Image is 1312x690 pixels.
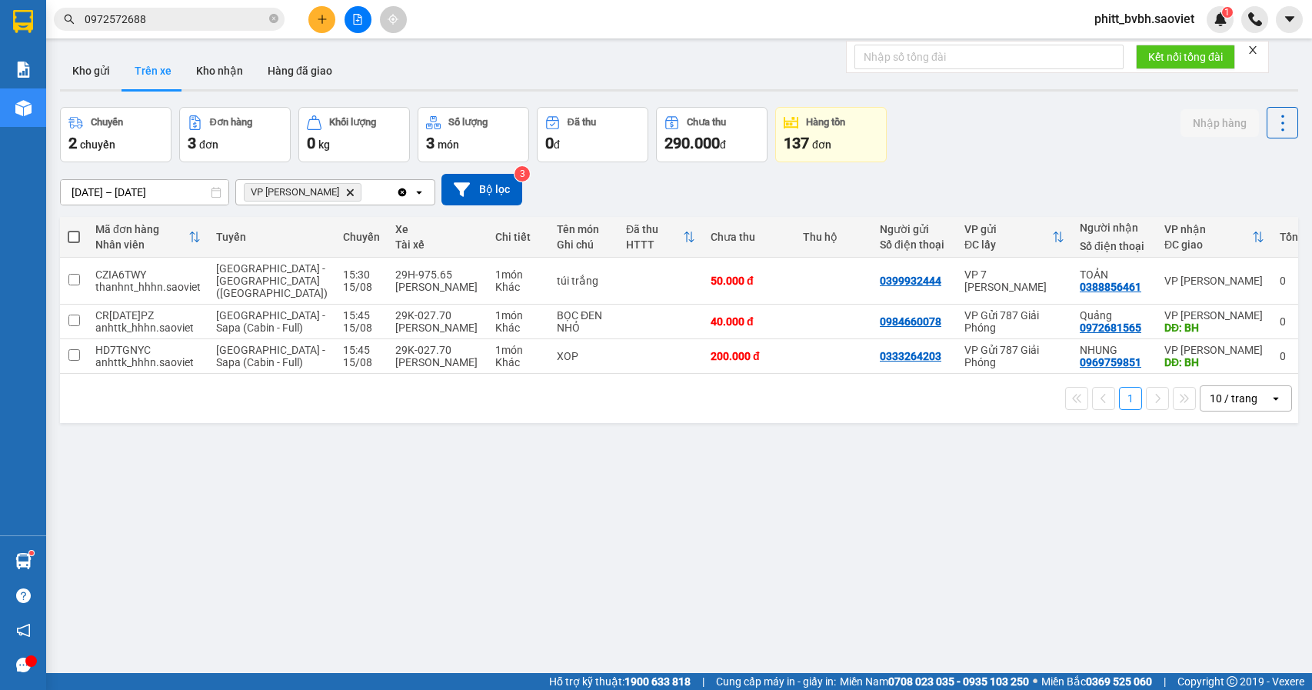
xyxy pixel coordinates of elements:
[495,268,541,281] div: 1 món
[395,268,480,281] div: 29H-975.65
[438,138,459,151] span: món
[418,107,529,162] button: Số lượng3món
[365,185,366,200] input: Selected VP Bảo Hà.
[15,62,32,78] img: solution-icon
[557,275,611,287] div: túi trắng
[1164,344,1264,356] div: VP [PERSON_NAME]
[554,138,560,151] span: đ
[61,180,228,205] input: Select a date range.
[1080,309,1149,322] div: Quảng
[343,322,380,334] div: 15/08
[184,52,255,89] button: Kho nhận
[880,223,949,235] div: Người gửi
[1227,676,1237,687] span: copyright
[880,275,941,287] div: 0399932444
[441,174,522,205] button: Bộ lọc
[784,134,809,152] span: 137
[395,309,480,322] div: 29K-027.70
[380,6,407,33] button: aim
[1164,322,1264,334] div: DĐ: BH
[880,238,949,251] div: Số điện thoại
[64,14,75,25] span: search
[1247,45,1258,55] span: close
[95,309,201,322] div: CR[DATE]PZ
[1086,675,1152,688] strong: 0369 525 060
[88,217,208,258] th: Toggle SortBy
[60,107,171,162] button: Chuyến2chuyến
[413,186,425,198] svg: open
[85,11,266,28] input: Tìm tên, số ĐT hoặc mã đơn
[545,134,554,152] span: 0
[1164,275,1264,287] div: VP [PERSON_NAME]
[343,281,380,293] div: 15/08
[1180,109,1259,137] button: Nhập hàng
[13,10,33,33] img: logo-vxr
[216,262,328,299] span: [GEOGRAPHIC_DATA] - [GEOGRAPHIC_DATA] ([GEOGRAPHIC_DATA])
[711,350,788,362] div: 200.000 đ
[343,344,380,356] div: 15:45
[179,107,291,162] button: Đơn hàng3đơn
[1164,356,1264,368] div: DĐ: BH
[495,356,541,368] div: Khác
[95,322,201,334] div: anhttk_hhhn.saoviet
[711,315,788,328] div: 40.000 đ
[803,231,864,243] div: Thu hộ
[91,117,123,128] div: Chuyến
[495,309,541,322] div: 1 món
[957,217,1072,258] th: Toggle SortBy
[495,322,541,334] div: Khác
[664,134,720,152] span: 290.000
[255,52,345,89] button: Hàng đã giao
[624,675,691,688] strong: 1900 633 818
[318,138,330,151] span: kg
[1222,7,1233,18] sup: 1
[1080,222,1149,234] div: Người nhận
[16,658,31,672] span: message
[395,281,480,293] div: [PERSON_NAME]
[395,356,480,368] div: [PERSON_NAME]
[269,14,278,23] span: close-circle
[1210,391,1257,406] div: 10 / trang
[775,107,887,162] button: Hàng tồn137đơn
[806,117,845,128] div: Hàng tồn
[352,14,363,25] span: file-add
[345,6,371,33] button: file-add
[329,117,376,128] div: Khối lượng
[964,309,1064,334] div: VP Gửi 787 Giải Phóng
[60,52,122,89] button: Kho gửi
[716,673,836,690] span: Cung cấp máy in - giấy in:
[626,223,683,235] div: Đã thu
[1157,217,1272,258] th: Toggle SortBy
[15,100,32,116] img: warehouse-icon
[345,188,355,197] svg: Delete
[216,231,328,243] div: Tuyến
[1136,45,1235,69] button: Kết nối tổng đài
[16,623,31,638] span: notification
[395,344,480,356] div: 29K-027.70
[16,588,31,603] span: question-circle
[557,309,611,334] div: BỌC ĐEN NHỎ
[343,268,380,281] div: 15:30
[343,309,380,322] div: 15:45
[964,238,1052,251] div: ĐC lấy
[1080,356,1141,368] div: 0969759851
[307,134,315,152] span: 0
[29,551,34,555] sup: 1
[964,268,1064,293] div: VP 7 [PERSON_NAME]
[95,223,188,235] div: Mã đơn hàng
[396,186,408,198] svg: Clear all
[964,344,1064,368] div: VP Gửi 787 Giải Phóng
[1164,238,1252,251] div: ĐC giao
[388,14,398,25] span: aim
[269,12,278,27] span: close-circle
[1164,309,1264,322] div: VP [PERSON_NAME]
[317,14,328,25] span: plus
[1148,48,1223,65] span: Kết nối tổng đài
[343,356,380,368] div: 15/08
[711,231,788,243] div: Chưa thu
[626,238,683,251] div: HTTT
[702,673,704,690] span: |
[537,107,648,162] button: Đã thu0đ
[1080,344,1149,356] div: NHUNG
[95,281,201,293] div: thanhnt_hhhn.saoviet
